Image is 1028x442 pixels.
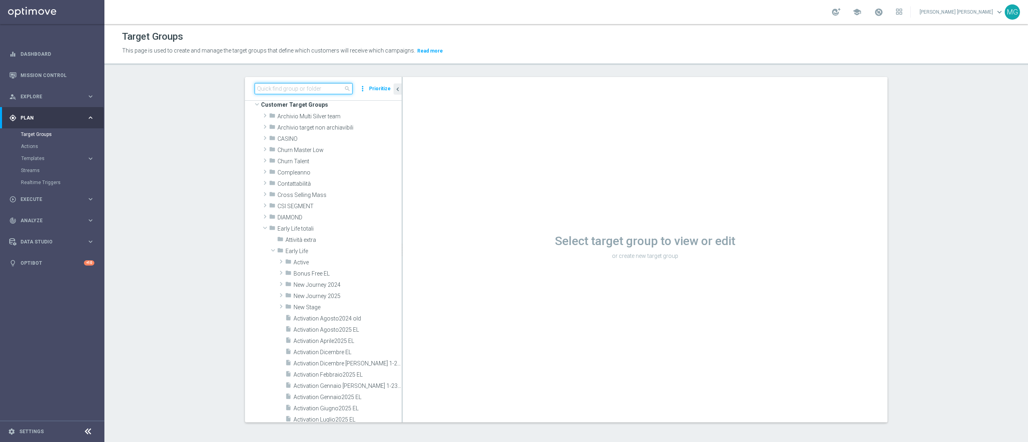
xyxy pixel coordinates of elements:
a: [PERSON_NAME] [PERSON_NAME]keyboard_arrow_down [919,6,1005,18]
div: Templates keyboard_arrow_right [21,155,95,162]
i: folder [269,124,275,133]
a: Realtime Triggers [21,179,84,186]
i: lightbulb [9,260,16,267]
button: equalizer Dashboard [9,51,95,57]
span: Explore [20,94,87,99]
i: track_changes [9,217,16,224]
i: insert_drive_file [285,337,292,346]
a: Actions [21,143,84,150]
span: DIAMOND [277,214,402,221]
i: chevron_left [394,85,402,93]
span: New Journey 2025 [294,293,402,300]
button: Read more [416,47,444,55]
span: Activation Dicembre parziale 1-20 EL [294,360,402,367]
div: Templates [21,152,104,164]
button: person_search Explore keyboard_arrow_right [9,93,95,100]
i: equalizer [9,51,16,58]
button: track_changes Analyze keyboard_arrow_right [9,217,95,224]
i: insert_drive_file [285,404,292,414]
span: Activation Aprile2025 EL [294,338,402,345]
span: school [853,8,861,16]
div: Actions [21,140,104,152]
button: Data Studio keyboard_arrow_right [9,239,95,245]
span: New Stage [294,304,402,311]
i: insert_drive_file [285,382,292,391]
i: keyboard_arrow_right [87,93,94,100]
span: Activation Agosto2025 EL [294,326,402,333]
span: Churn Master Low [277,147,402,154]
span: Activation Dicembre EL [294,349,402,356]
div: Mission Control [9,65,94,86]
i: folder [285,303,292,312]
i: keyboard_arrow_right [87,155,94,162]
span: Activation Giugno2025 EL [294,405,402,412]
i: insert_drive_file [285,326,292,335]
span: CSI SEGMENT [277,203,402,210]
div: Explore [9,93,87,100]
div: Execute [9,196,87,203]
button: chevron_left [394,83,402,95]
a: Settings [19,429,44,434]
i: gps_fixed [9,114,16,122]
i: play_circle_outline [9,196,16,203]
span: Activation Agosto2024 old [294,315,402,322]
i: folder [277,247,284,256]
span: This page is used to create and manage the target groups that define which customers will receive... [122,47,415,54]
span: CASINO [277,136,402,142]
button: lightbulb Optibot +10 [9,260,95,266]
i: keyboard_arrow_right [87,217,94,224]
span: Contattabilit&#xE0; [277,180,402,187]
i: folder [269,112,275,122]
i: folder [285,258,292,268]
span: Attivit&#xE0; extra [286,237,402,243]
div: MG [1005,4,1020,20]
i: folder [269,202,275,211]
i: folder [269,157,275,166]
i: folder [269,225,275,234]
h1: Select target group to view or edit [403,234,887,248]
span: Customer Target Groups [261,99,402,110]
button: play_circle_outline Execute keyboard_arrow_right [9,196,95,203]
i: insert_drive_file [285,416,292,425]
span: Activation Luglio2025 EL [294,416,402,423]
h1: Target Groups [122,31,183,43]
span: search [344,85,351,92]
span: Compleanno [277,169,402,176]
div: Streams [21,164,104,176]
i: insert_drive_file [285,348,292,357]
i: folder [277,236,284,245]
a: Target Groups [21,131,84,138]
span: Execute [20,197,87,202]
i: person_search [9,93,16,100]
span: Activation Gennaio2025 EL [294,394,402,401]
i: insert_drive_file [285,314,292,324]
i: keyboard_arrow_right [87,238,94,245]
span: keyboard_arrow_down [995,8,1004,16]
div: +10 [84,260,94,266]
div: Target Groups [21,128,104,140]
i: folder [269,180,275,189]
span: Archivio target non archiavibili [277,124,402,131]
span: Templates [21,156,79,161]
i: keyboard_arrow_right [87,114,94,122]
span: Plan [20,116,87,120]
i: settings [8,428,15,435]
button: gps_fixed Plan keyboard_arrow_right [9,115,95,121]
span: Churn Talent [277,158,402,165]
span: Bonus Free EL [294,270,402,277]
a: Optibot [20,252,84,274]
i: folder [269,168,275,178]
div: Templates [21,156,87,161]
a: Dashboard [20,43,94,65]
i: more_vert [359,83,367,94]
button: Mission Control [9,72,95,79]
div: Plan [9,114,87,122]
span: Data Studio [20,239,87,244]
span: Early Life [286,248,402,255]
a: Mission Control [20,65,94,86]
